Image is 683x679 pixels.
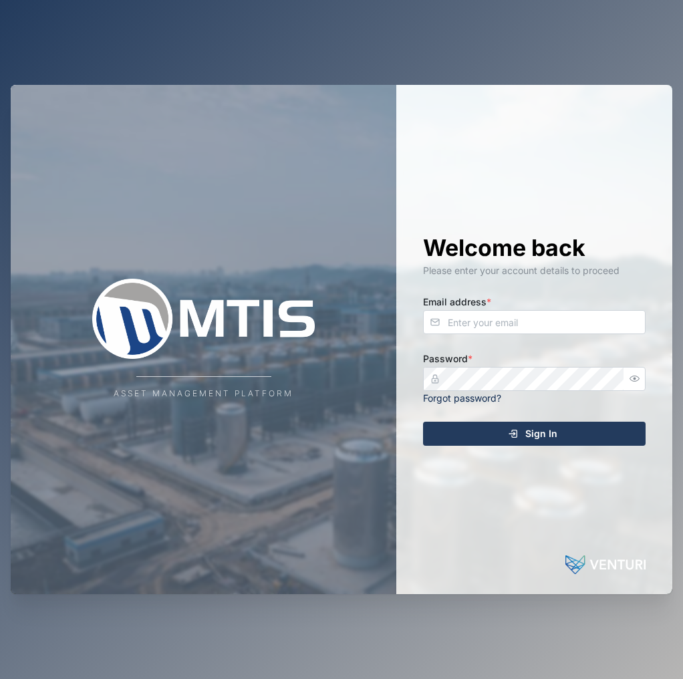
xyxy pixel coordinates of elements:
[423,233,646,263] h1: Welcome back
[70,279,337,359] img: Company Logo
[423,310,646,334] input: Enter your email
[423,392,501,404] a: Forgot password?
[423,295,491,309] label: Email address
[114,388,293,400] div: Asset Management Platform
[423,422,646,446] button: Sign In
[423,263,646,278] div: Please enter your account details to proceed
[525,422,557,445] span: Sign In
[565,551,646,578] img: Powered by: Venturi
[423,352,472,366] label: Password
